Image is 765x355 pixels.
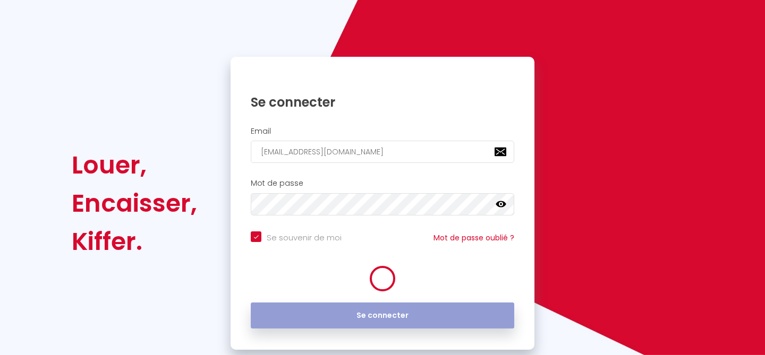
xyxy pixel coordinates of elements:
h1: Se connecter [251,94,514,110]
input: Ton Email [251,141,514,163]
div: Louer, [72,146,197,184]
a: Mot de passe oublié ? [433,232,514,243]
div: Kiffer. [72,222,197,261]
button: Se connecter [251,302,514,329]
h2: Mot de passe [251,179,514,188]
div: Encaisser, [72,184,197,222]
h2: Email [251,127,514,136]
